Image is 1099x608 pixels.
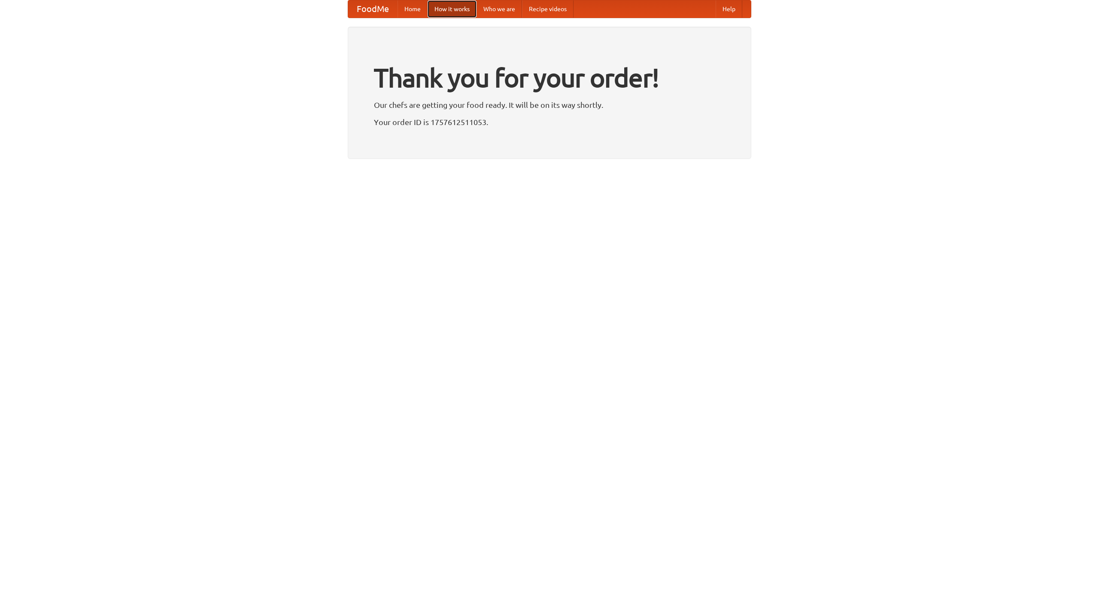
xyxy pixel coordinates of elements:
[374,57,725,98] h1: Thank you for your order!
[398,0,428,18] a: Home
[374,116,725,128] p: Your order ID is 1757612511053.
[522,0,574,18] a: Recipe videos
[716,0,742,18] a: Help
[428,0,477,18] a: How it works
[477,0,522,18] a: Who we are
[374,98,725,111] p: Our chefs are getting your food ready. It will be on its way shortly.
[348,0,398,18] a: FoodMe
